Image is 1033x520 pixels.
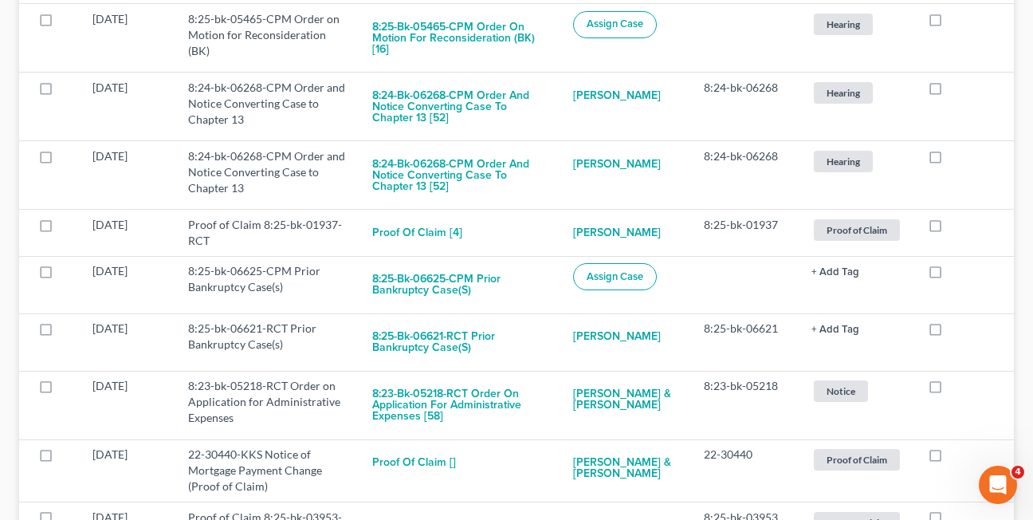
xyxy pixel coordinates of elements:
span: Hearing [814,151,873,172]
a: [PERSON_NAME] & [PERSON_NAME] [573,378,678,421]
button: 8:24-bk-06268-CPM Order and Notice Converting Case to Chapter 13 [52] [372,148,548,203]
span: Hearing [814,82,873,104]
td: 8:25-bk-01937 [691,210,799,256]
span: Notice [814,380,868,402]
iframe: Intercom live chat [979,466,1017,504]
button: 8:23-bk-05218-RCT Order on Application for Administrative Expenses [58] [372,378,548,432]
td: Proof of Claim 8:25-bk-01937-RCT [175,210,359,256]
td: 8:24-bk-06268-CPM Order and Notice Converting Case to Chapter 13 [175,141,359,210]
a: + Add Tag [811,321,902,337]
span: Assign Case [587,18,643,30]
td: 8:25-bk-06621-RCT Prior Bankruptcy Case(s) [175,313,359,371]
td: 8:23-bk-05218 [691,371,799,439]
a: Proof of Claim [811,447,902,473]
td: [DATE] [80,4,175,73]
a: Notice [811,378,902,404]
span: Assign Case [587,270,643,283]
span: 4 [1011,466,1024,479]
td: 8:25-bk-06625-CPM Prior Bankruptcy Case(s) [175,256,359,313]
a: Hearing [811,148,902,175]
td: 8:24-bk-06268-CPM Order and Notice Converting Case to Chapter 13 [175,73,359,141]
span: Proof of Claim [814,219,900,241]
button: + Add Tag [811,267,859,278]
a: [PERSON_NAME] & [PERSON_NAME] [573,447,678,490]
a: [PERSON_NAME] [573,321,661,353]
td: 8:24-bk-06268 [691,141,799,210]
a: Hearing [811,80,902,106]
td: [DATE] [80,439,175,502]
td: 8:25-bk-05465-CPM Order on Motion for Reconsideration (BK) [175,4,359,73]
td: [DATE] [80,210,175,256]
td: [DATE] [80,371,175,439]
button: Assign Case [573,263,657,290]
a: + Add Tag [811,263,902,279]
td: 8:23-bk-05218-RCT Order on Application for Administrative Expenses [175,371,359,439]
td: 8:24-bk-06268 [691,73,799,141]
td: [DATE] [80,256,175,313]
a: [PERSON_NAME] [573,80,661,112]
button: Assign Case [573,11,657,38]
td: [DATE] [80,73,175,141]
td: 8:25-bk-06621 [691,313,799,371]
a: [PERSON_NAME] [573,217,661,249]
td: [DATE] [80,141,175,210]
button: 8:25-bk-05465-CPM Order on Motion for Reconsideration (BK) [16] [372,11,548,65]
a: Proof of Claim [811,217,902,243]
button: 8:25-bk-06621-RCT Prior Bankruptcy Case(s) [372,321,548,364]
a: Hearing [811,11,902,37]
a: [PERSON_NAME] [573,148,661,180]
button: Proof of Claim [4] [372,217,462,249]
button: + Add Tag [811,325,859,335]
span: Hearing [814,14,873,35]
td: 22-30440-KKS Notice of Mortgage Payment Change (Proof of Claim) [175,439,359,502]
span: Proof of Claim [814,449,900,471]
button: 8:24-bk-06268-CPM Order and Notice Converting Case to Chapter 13 [52] [372,80,548,134]
td: [DATE] [80,313,175,371]
button: 8:25-bk-06625-CPM Prior Bankruptcy Case(s) [372,263,548,306]
button: Proof of Claim [] [372,447,456,479]
td: 22-30440 [691,439,799,502]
